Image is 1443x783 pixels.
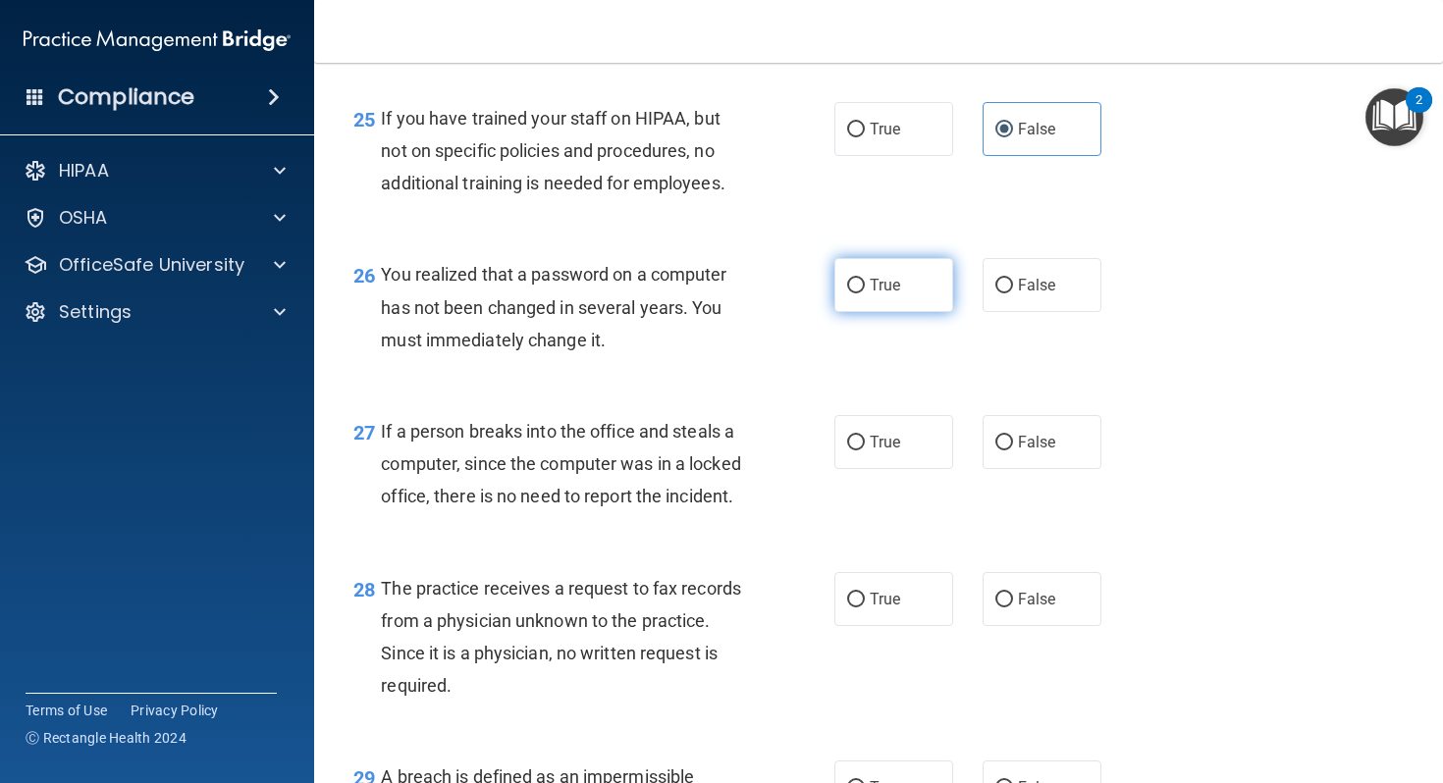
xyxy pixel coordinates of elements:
span: If a person breaks into the office and steals a computer, since the computer was in a locked offi... [381,421,740,506]
span: False [1018,276,1056,294]
a: OfficeSafe University [24,253,286,277]
span: If you have trained your staff on HIPAA, but not on specific policies and procedures, no addition... [381,108,724,193]
span: True [870,276,900,294]
p: OfficeSafe University [59,253,244,277]
span: Ⓒ Rectangle Health 2024 [26,728,187,748]
h4: Compliance [58,83,194,111]
span: True [870,433,900,451]
span: True [870,590,900,608]
p: OSHA [59,206,108,230]
p: HIPAA [59,159,109,183]
input: False [995,593,1013,607]
input: True [847,436,865,450]
a: HIPAA [24,159,286,183]
span: False [1018,120,1056,138]
a: Terms of Use [26,701,107,720]
input: True [847,279,865,293]
span: 27 [353,421,375,444]
span: The practice receives a request to fax records from a physician unknown to the practice. Since it... [381,578,741,697]
a: OSHA [24,206,286,230]
span: 28 [353,578,375,601]
button: Open Resource Center, 2 new notifications [1365,88,1423,146]
span: True [870,120,900,138]
img: PMB logo [24,21,291,60]
span: 26 [353,264,375,287]
div: 2 [1416,100,1422,126]
input: False [995,123,1013,137]
span: False [1018,433,1056,451]
span: 25 [353,108,375,131]
input: True [847,593,865,607]
a: Settings [24,300,286,324]
input: False [995,436,1013,450]
a: Privacy Policy [131,701,219,720]
p: Settings [59,300,132,324]
span: False [1018,590,1056,608]
span: You realized that a password on a computer has not been changed in several years. You must immedi... [381,264,726,349]
input: False [995,279,1013,293]
input: True [847,123,865,137]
